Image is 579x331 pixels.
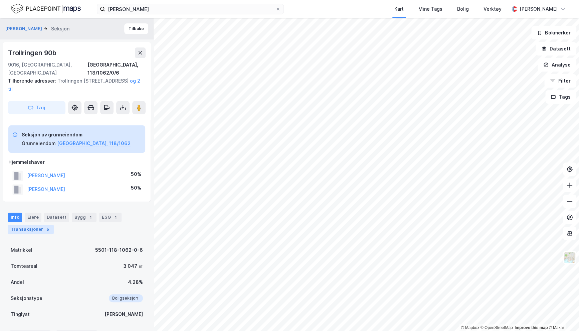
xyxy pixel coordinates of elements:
[8,225,54,234] div: Transaksjoner
[536,42,576,56] button: Datasett
[5,25,43,32] button: [PERSON_NAME]
[8,213,22,222] div: Info
[538,58,576,72] button: Analyse
[8,77,140,93] div: Trollringen [STREET_ADDRESS]
[128,278,143,286] div: 4.28%
[8,78,57,84] span: Tilhørende adresser:
[11,262,37,270] div: Tomteareal
[131,170,141,178] div: 50%
[515,325,548,330] a: Improve this map
[87,214,94,221] div: 1
[11,294,42,302] div: Seksjonstype
[11,310,30,318] div: Tinglyst
[11,246,32,254] div: Matrikkel
[484,5,502,13] div: Verktøy
[563,251,576,264] img: Z
[124,23,148,34] button: Tilbake
[99,213,122,222] div: ESG
[44,226,51,233] div: 5
[8,61,87,77] div: 9016, [GEOGRAPHIC_DATA], [GEOGRAPHIC_DATA]
[44,213,69,222] div: Datasett
[123,262,143,270] div: 3 047 ㎡
[11,278,24,286] div: Andel
[105,4,275,14] input: Søk på adresse, matrikkel, gårdeiere, leietakere eller personer
[546,299,579,331] div: Kontrollprogram for chat
[544,74,576,88] button: Filter
[22,131,131,139] div: Seksjon av grunneiendom
[394,5,404,13] div: Kart
[105,310,143,318] div: [PERSON_NAME]
[461,325,479,330] a: Mapbox
[8,158,145,166] div: Hjemmelshaver
[57,139,131,147] button: [GEOGRAPHIC_DATA], 118/1062
[11,3,81,15] img: logo.f888ab2527a4732fd821a326f86c7f29.svg
[51,25,69,33] div: Seksjon
[22,139,56,147] div: Grunneiendom
[95,246,143,254] div: 5501-118-1062-0-6
[457,5,469,13] div: Bolig
[8,101,65,114] button: Tag
[8,47,58,58] div: Trollringen 90b
[25,213,41,222] div: Eiere
[545,90,576,104] button: Tags
[131,184,141,192] div: 50%
[87,61,146,77] div: [GEOGRAPHIC_DATA], 118/1062/0/6
[480,325,513,330] a: OpenStreetMap
[520,5,558,13] div: [PERSON_NAME]
[546,299,579,331] iframe: Chat Widget
[418,5,442,13] div: Mine Tags
[112,214,119,221] div: 1
[72,213,96,222] div: Bygg
[531,26,576,39] button: Bokmerker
